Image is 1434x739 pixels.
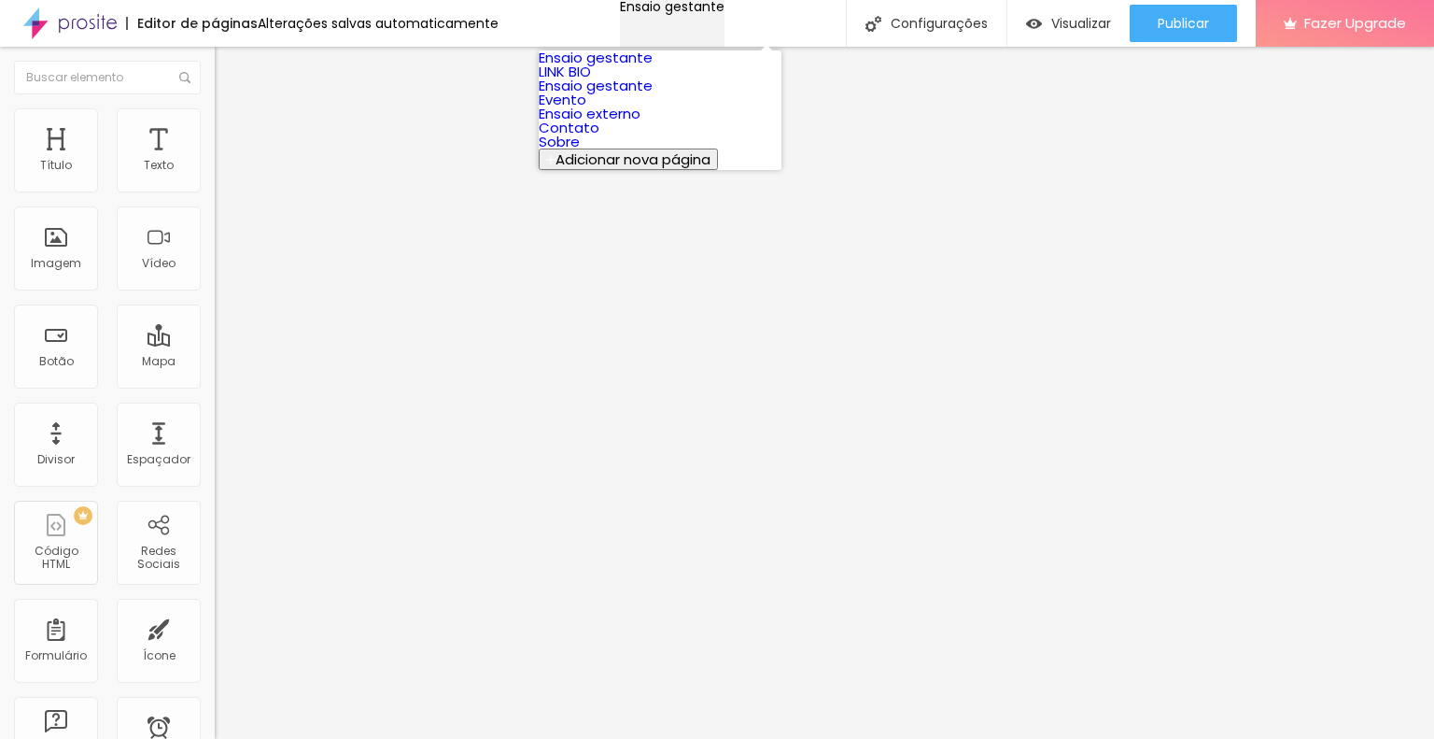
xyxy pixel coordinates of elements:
[127,453,190,466] div: Espaçador
[25,649,87,662] div: Formulário
[539,62,591,81] a: LINK BIO
[31,257,81,270] div: Imagem
[1051,16,1111,31] span: Visualizar
[14,61,201,94] input: Buscar elemento
[539,149,718,170] button: Adicionar nova página
[1007,5,1130,42] button: Visualizar
[539,90,586,109] a: Evento
[126,17,258,30] div: Editor de páginas
[40,159,72,172] div: Título
[143,649,176,662] div: Ícone
[555,149,710,169] span: Adicionar nova página
[1304,15,1406,31] span: Fazer Upgrade
[539,104,640,123] a: Ensaio externo
[1158,16,1209,31] span: Publicar
[19,545,92,572] div: Código HTML
[539,118,599,137] a: Contato
[539,76,653,95] a: Ensaio gestante
[121,545,195,572] div: Redes Sociais
[258,17,499,30] div: Alterações salvas automaticamente
[865,16,881,32] img: Icone
[1026,16,1042,32] img: view-1.svg
[142,257,176,270] div: Vídeo
[1130,5,1237,42] button: Publicar
[539,132,580,151] a: Sobre
[215,47,1434,739] iframe: Editor
[39,355,74,368] div: Botão
[37,453,75,466] div: Divisor
[539,48,653,67] a: Ensaio gestante
[144,159,174,172] div: Texto
[179,72,190,83] img: Icone
[142,355,176,368] div: Mapa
